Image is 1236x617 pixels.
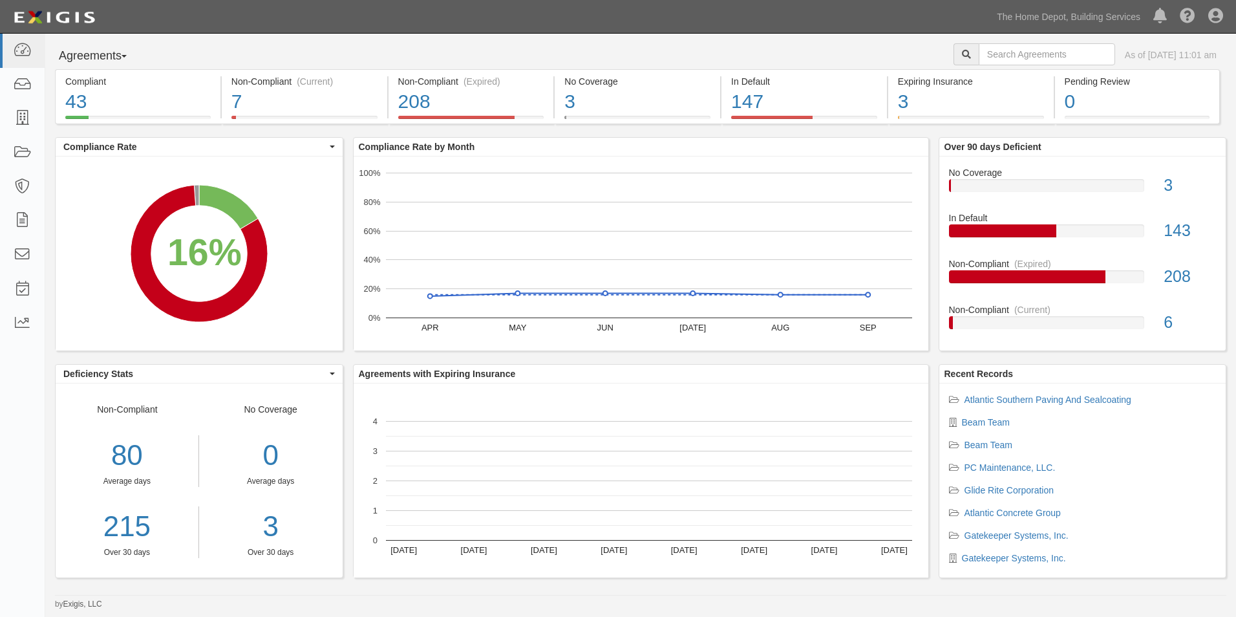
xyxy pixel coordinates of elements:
text: 80% [363,197,380,207]
div: 80 [56,435,198,476]
a: Gatekeeper Systems, Inc. [962,553,1066,563]
input: Search Agreements [979,43,1115,65]
div: 6 [1154,311,1226,334]
div: Compliant [65,75,211,88]
div: 0 [1065,88,1210,116]
div: 3 [1154,174,1226,197]
text: [DATE] [390,545,417,555]
a: The Home Depot, Building Services [990,4,1147,30]
div: Non-Compliant [939,303,1226,316]
a: Atlantic Southern Paving And Sealcoating [964,395,1131,405]
div: 143 [1154,219,1226,243]
div: Non-Compliant [939,257,1226,270]
text: 0 [372,536,377,545]
text: 1 [372,506,377,515]
div: 0 [209,435,333,476]
text: 4 [372,417,377,426]
a: Non-Compliant(Expired)208 [389,116,554,126]
text: [DATE] [530,545,557,555]
div: Over 30 days [209,547,333,558]
div: 7 [231,88,378,116]
a: Pending Review0 [1055,116,1220,126]
text: 0% [368,313,380,323]
text: 100% [359,168,381,178]
text: AUG [771,323,789,332]
text: APR [421,323,438,332]
a: No Coverage3 [555,116,720,126]
i: Help Center - Complianz [1180,9,1195,25]
div: Average days [209,476,333,487]
b: Recent Records [944,369,1014,379]
text: 20% [363,284,380,294]
a: Compliant43 [55,116,220,126]
text: [DATE] [811,545,837,555]
div: In Default [731,75,877,88]
a: Beam Team [964,440,1012,450]
b: Agreements with Expiring Insurance [359,369,516,379]
a: PC Maintenance, LLC. [964,462,1056,473]
text: [DATE] [460,545,487,555]
a: Glide Rite Corporation [964,485,1054,495]
span: Deficiency Stats [63,367,326,380]
div: (Current) [1014,303,1050,316]
div: Non-Compliant [56,403,199,558]
div: 3 [898,88,1044,116]
a: No Coverage3 [949,166,1217,212]
div: No Coverage [199,403,343,558]
a: Non-Compliant(Current)7 [222,116,387,126]
text: 2 [372,476,377,486]
text: 3 [372,446,377,456]
a: Exigis, LLC [63,600,102,609]
div: 16% [167,226,242,279]
text: [DATE] [601,545,627,555]
small: by [55,599,102,610]
svg: A chart. [56,157,343,351]
div: (Current) [297,75,333,88]
text: [DATE] [679,323,706,332]
div: No Coverage [939,166,1226,179]
div: Pending Review [1065,75,1210,88]
div: Non-Compliant (Current) [231,75,378,88]
svg: A chart. [354,157,928,351]
button: Compliance Rate [56,138,343,156]
a: In Default143 [949,211,1217,257]
a: 3 [209,506,333,547]
a: Gatekeeper Systems, Inc. [964,530,1069,541]
div: Over 30 days [56,547,198,558]
div: (Expired) [1014,257,1051,270]
div: In Default [939,211,1226,224]
div: 147 [731,88,877,116]
div: As of [DATE] 11:01 am [1125,49,1217,61]
button: Agreements [55,43,152,69]
text: 40% [363,255,380,265]
svg: A chart. [354,384,928,578]
b: Compliance Rate by Month [359,142,475,152]
a: 215 [56,506,198,547]
b: Over 90 days Deficient [944,142,1041,152]
a: Expiring Insurance3 [888,116,1054,126]
div: Average days [56,476,198,487]
a: In Default147 [721,116,887,126]
text: [DATE] [880,545,907,555]
button: Deficiency Stats [56,365,343,383]
text: 60% [363,226,380,235]
text: MAY [509,323,527,332]
div: No Coverage [564,75,710,88]
div: Expiring Insurance [898,75,1044,88]
div: 208 [1154,265,1226,288]
div: 43 [65,88,211,116]
a: Non-Compliant(Current)6 [949,303,1217,340]
a: Beam Team [962,417,1010,428]
div: 3 [564,88,710,116]
text: SEP [859,323,876,332]
text: [DATE] [741,545,767,555]
span: Compliance Rate [63,140,326,153]
div: 208 [398,88,544,116]
img: logo-5460c22ac91f19d4615b14bd174203de0afe785f0fc80cf4dbbc73dc1793850b.png [10,6,99,29]
a: Atlantic Concrete Group [964,508,1061,518]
